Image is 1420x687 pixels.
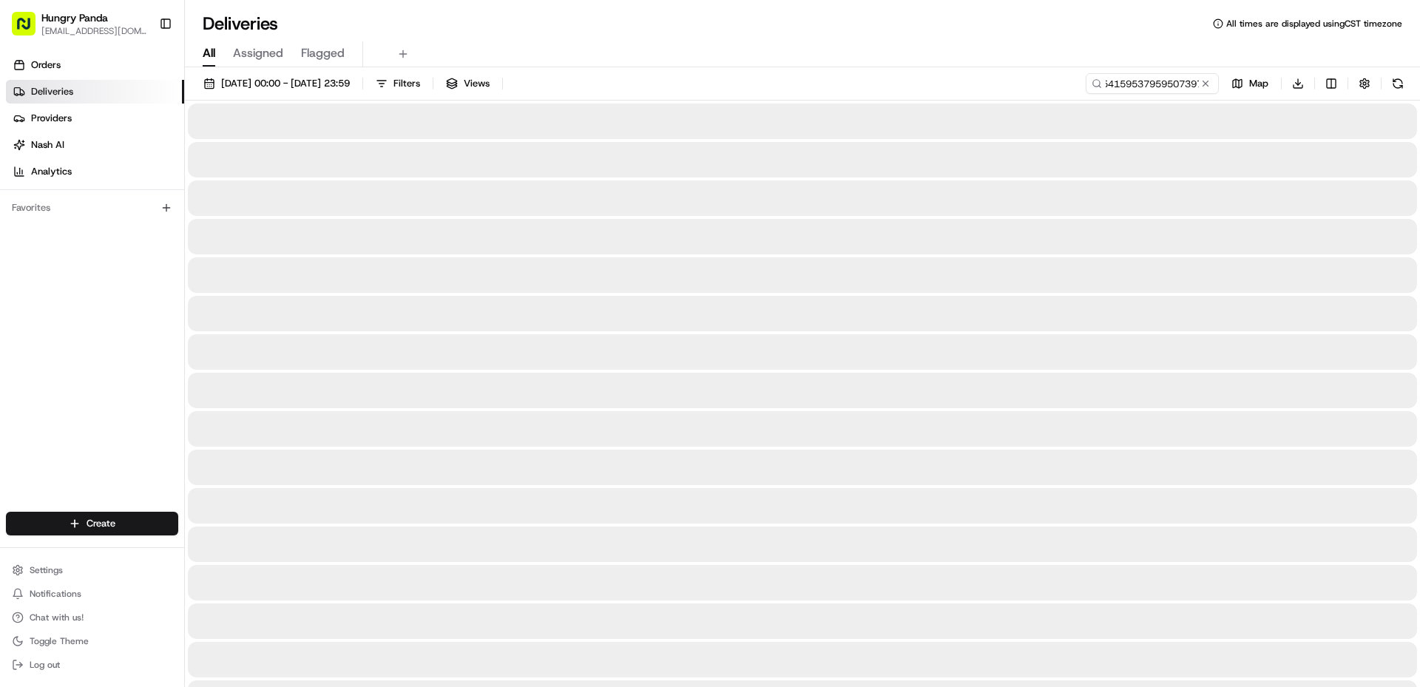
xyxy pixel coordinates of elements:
[393,77,420,90] span: Filters
[6,106,184,130] a: Providers
[1249,77,1268,90] span: Map
[301,44,345,62] span: Flagged
[6,133,184,157] a: Nash AI
[31,58,61,72] span: Orders
[9,325,119,351] a: 📗Knowledge Base
[31,141,58,168] img: 4281594248423_2fcf9dad9f2a874258b8_72.png
[203,12,278,35] h1: Deliveries
[221,77,350,90] span: [DATE] 00:00 - [DATE] 23:59
[31,138,64,152] span: Nash AI
[30,659,60,671] span: Log out
[41,25,147,37] button: [EMAIL_ADDRESS][DOMAIN_NAME]
[1086,73,1219,94] input: Type to search
[147,367,179,378] span: Pylon
[6,6,153,41] button: Hungry Panda[EMAIL_ADDRESS][DOMAIN_NAME]
[1226,18,1402,30] span: All times are displayed using CST timezone
[41,10,108,25] button: Hungry Panda
[6,196,178,220] div: Favorites
[38,95,244,111] input: Clear
[1387,73,1408,94] button: Refresh
[119,325,243,351] a: 💻API Documentation
[31,85,73,98] span: Deliveries
[57,269,92,281] span: 8月15日
[49,269,54,281] span: •
[197,73,356,94] button: [DATE] 00:00 - [DATE] 23:59
[31,165,72,178] span: Analytics
[6,512,178,535] button: Create
[125,332,137,344] div: 💻
[6,583,178,604] button: Notifications
[369,73,427,94] button: Filters
[203,44,215,62] span: All
[6,654,178,675] button: Log out
[439,73,496,94] button: Views
[6,607,178,628] button: Chat with us!
[31,112,72,125] span: Providers
[15,192,99,204] div: Past conversations
[123,229,128,241] span: •
[15,141,41,168] img: 1736555255976-a54dd68f-1ca7-489b-9aae-adbdc363a1c4
[140,331,237,345] span: API Documentation
[251,146,269,163] button: Start new chat
[87,517,115,530] span: Create
[15,215,38,239] img: Bea Lacdao
[15,59,269,83] p: Welcome 👋
[464,77,490,90] span: Views
[30,588,81,600] span: Notifications
[233,44,283,62] span: Assigned
[67,141,243,156] div: Start new chat
[46,229,120,241] span: [PERSON_NAME]
[6,631,178,652] button: Toggle Theme
[6,560,178,581] button: Settings
[1225,73,1275,94] button: Map
[67,156,203,168] div: We're available if you need us!
[131,229,166,241] span: 8月19日
[6,160,184,183] a: Analytics
[6,53,184,77] a: Orders
[30,635,89,647] span: Toggle Theme
[6,80,184,104] a: Deliveries
[30,612,84,623] span: Chat with us!
[30,331,113,345] span: Knowledge Base
[229,189,269,207] button: See all
[30,230,41,242] img: 1736555255976-a54dd68f-1ca7-489b-9aae-adbdc363a1c4
[104,366,179,378] a: Powered byPylon
[15,332,27,344] div: 📗
[30,564,63,576] span: Settings
[15,15,44,44] img: Nash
